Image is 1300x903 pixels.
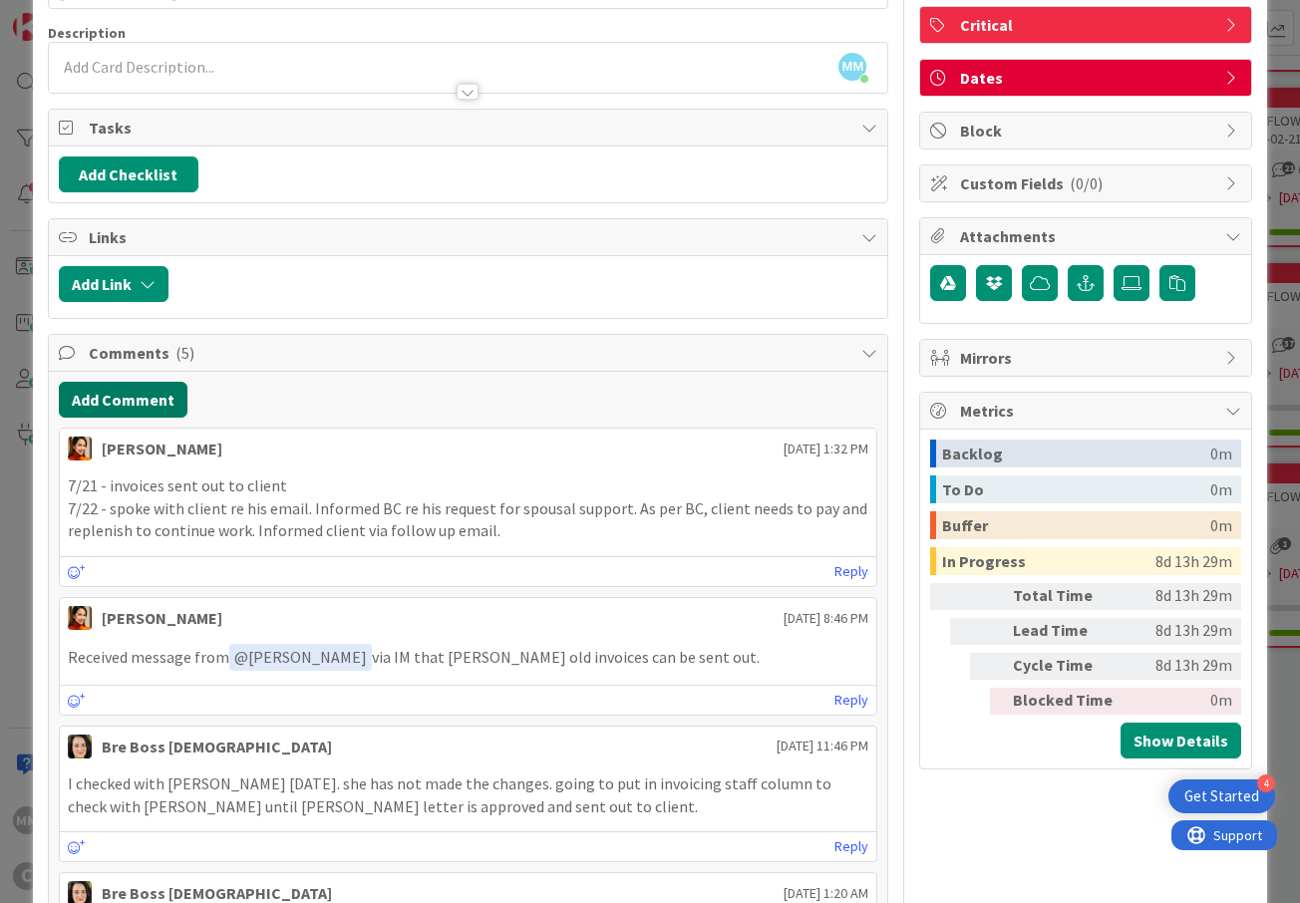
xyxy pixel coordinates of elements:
[59,266,168,302] button: Add Link
[89,341,852,365] span: Comments
[89,116,852,140] span: Tasks
[960,346,1215,370] span: Mirrors
[1013,618,1123,645] div: Lead Time
[960,66,1215,90] span: Dates
[834,559,868,584] a: Reply
[838,53,866,81] span: MM
[102,606,222,630] div: [PERSON_NAME]
[960,224,1215,248] span: Attachments
[1184,786,1259,806] div: Get Started
[68,474,869,497] p: 7/21 - invoices sent out to client
[1013,653,1123,680] div: Cycle Time
[1131,618,1232,645] div: 8d 13h 29m
[1131,653,1232,680] div: 8d 13h 29m
[960,13,1215,37] span: Critical
[960,171,1215,195] span: Custom Fields
[784,439,868,459] span: [DATE] 1:32 PM
[1131,583,1232,610] div: 8d 13h 29m
[68,606,92,630] img: PM
[1013,583,1123,610] div: Total Time
[59,156,198,192] button: Add Checklist
[59,382,187,418] button: Add Comment
[1257,774,1275,792] div: 4
[1155,547,1232,575] div: 8d 13h 29m
[1168,779,1275,813] div: Open Get Started checklist, remaining modules: 4
[834,834,868,859] a: Reply
[942,475,1210,503] div: To Do
[1210,440,1232,467] div: 0m
[834,688,868,713] a: Reply
[68,644,869,671] p: Received message from via IM that [PERSON_NAME] old invoices can be sent out.
[784,608,868,629] span: [DATE] 8:46 PM
[48,24,126,42] span: Description
[102,735,332,758] div: Bre Boss [DEMOGRAPHIC_DATA]
[942,511,1210,539] div: Buffer
[1070,173,1103,193] span: ( 0/0 )
[175,343,194,363] span: ( 5 )
[777,736,868,756] span: [DATE] 11:46 PM
[68,437,92,460] img: PM
[1131,688,1232,715] div: 0m
[42,3,91,27] span: Support
[102,437,222,460] div: [PERSON_NAME]
[942,547,1155,575] div: In Progress
[68,497,869,542] p: 7/22 - spoke with client re his email. Informed BC re his request for spousal support. As per BC,...
[89,225,852,249] span: Links
[960,119,1215,143] span: Block
[1210,511,1232,539] div: 0m
[1210,475,1232,503] div: 0m
[960,399,1215,423] span: Metrics
[68,772,869,817] p: I checked with [PERSON_NAME] [DATE]. she has not made the changes. going to put in invoicing staf...
[1013,688,1123,715] div: Blocked Time
[234,647,248,667] span: @
[1121,723,1241,758] button: Show Details
[68,735,92,758] img: BL
[234,647,367,667] span: [PERSON_NAME]
[942,440,1210,467] div: Backlog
